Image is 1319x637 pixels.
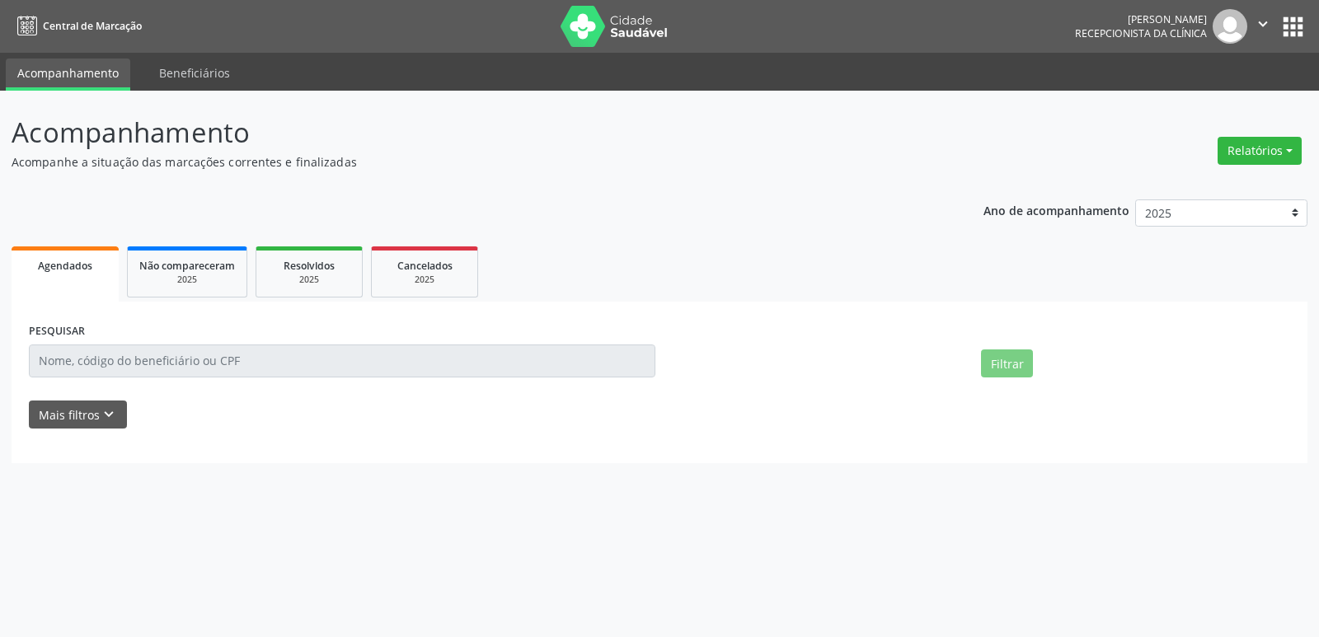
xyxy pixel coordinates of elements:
a: Acompanhamento [6,59,130,91]
div: 2025 [383,274,466,286]
span: Cancelados [397,259,453,273]
span: Não compareceram [139,259,235,273]
p: Ano de acompanhamento [983,199,1129,220]
span: Recepcionista da clínica [1075,26,1207,40]
i:  [1254,15,1272,33]
p: Acompanhamento [12,112,918,153]
div: [PERSON_NAME] [1075,12,1207,26]
a: Central de Marcação [12,12,142,40]
img: img [1213,9,1247,44]
i: keyboard_arrow_down [100,405,118,424]
label: PESQUISAR [29,319,85,344]
div: 2025 [139,274,235,286]
button: apps [1279,12,1307,41]
button: Mais filtroskeyboard_arrow_down [29,400,127,429]
input: Nome, código do beneficiário ou CPF [29,344,655,377]
span: Agendados [38,259,92,273]
span: Resolvidos [284,259,335,273]
div: 2025 [268,274,350,286]
span: Central de Marcação [43,19,142,33]
button:  [1247,9,1279,44]
button: Filtrar [981,349,1033,377]
p: Acompanhe a situação das marcações correntes e finalizadas [12,153,918,171]
button: Relatórios [1218,137,1302,165]
a: Beneficiários [148,59,242,87]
